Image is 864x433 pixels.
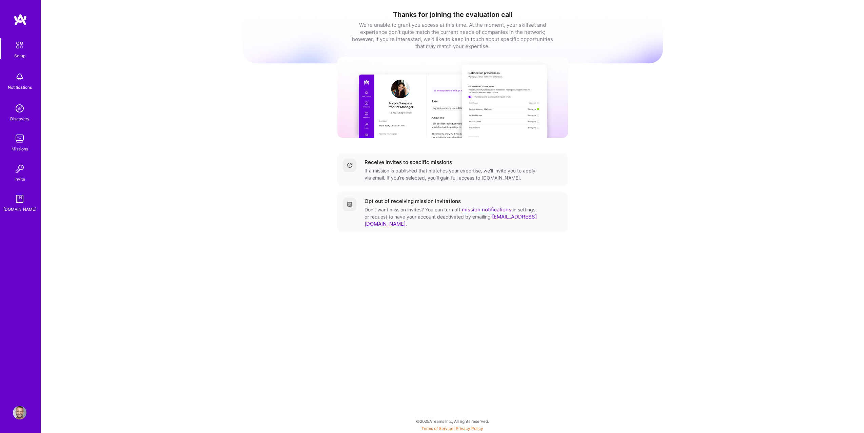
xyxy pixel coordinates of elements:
div: Receive invites to specific missions [365,159,452,166]
div: [DOMAIN_NAME] [3,206,36,213]
img: guide book [13,192,26,206]
div: Setup [14,52,25,59]
img: discovery [13,102,26,115]
div: Missions [12,145,28,152]
img: Getting started [347,202,352,207]
div: Notifications [8,84,32,91]
img: setup [13,38,27,52]
div: Invite [15,176,25,183]
div: We’re unable to grant you access at this time. At the moment, your skillset and experience don’t ... [351,21,554,50]
img: teamwork [13,132,26,145]
img: logo [14,14,27,26]
a: Privacy Policy [456,426,483,431]
div: Discovery [10,115,30,122]
h1: Thanks for joining the evaluation call [242,11,663,19]
div: Opt out of receiving mission invitations [365,198,461,205]
div: Don’t want mission invites? You can turn off in settings, or request to have your account deactiv... [365,206,538,227]
div: If a mission is published that matches your expertise, we'll invite you to apply via email. If yo... [365,167,538,181]
div: © 2025 ATeams Inc., All rights reserved. [41,413,864,430]
img: Invite [13,162,26,176]
img: curated missions [337,57,568,138]
a: User Avatar [11,406,28,419]
img: Completed [347,163,352,168]
a: Terms of Service [421,426,453,431]
img: User Avatar [13,406,26,419]
span: | [421,426,483,431]
a: mission notifications [462,206,511,213]
img: bell [13,70,26,84]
